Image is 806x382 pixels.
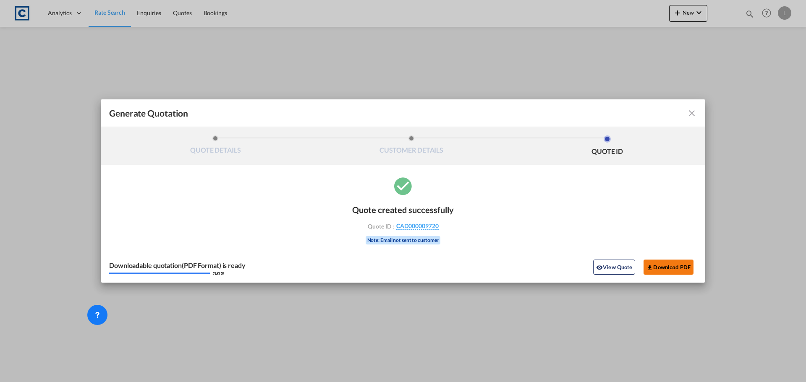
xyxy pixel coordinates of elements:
[687,108,697,118] md-icon: icon-close fg-AAA8AD cursor m-0
[593,260,635,275] button: icon-eyeView Quote
[212,271,224,275] div: 100 %
[644,260,693,275] button: Download PDF
[109,262,246,269] div: Downloadable quotation(PDF Format) is ready
[352,205,454,215] div: Quote created successfully
[366,236,441,244] div: Note: Email not sent to customer
[314,135,510,158] li: CUSTOMER DETAILS
[646,264,653,271] md-icon: icon-download
[509,135,705,158] li: QUOTE ID
[109,108,188,119] span: Generate Quotation
[596,264,603,271] md-icon: icon-eye
[354,222,452,230] div: Quote ID :
[118,135,314,158] li: QUOTE DETAILS
[101,99,705,283] md-dialog: Generate QuotationQUOTE ...
[396,222,439,230] span: CAD000009720
[393,175,413,196] md-icon: icon-checkbox-marked-circle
